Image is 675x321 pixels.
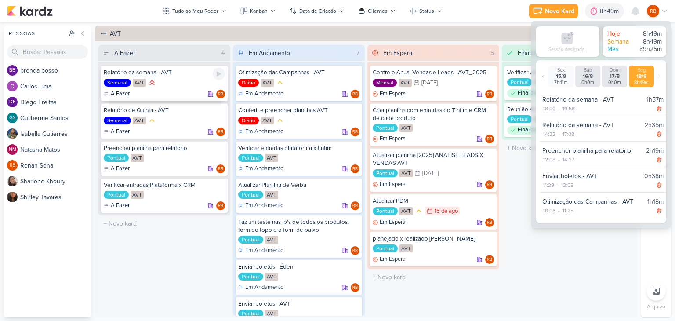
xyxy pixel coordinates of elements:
[276,78,284,87] div: Prioridade Média
[20,177,91,186] div: S h a r l e n e K h o u r y
[548,47,587,52] div: Sessão desligada...
[20,98,91,107] div: D i e g o F r e i t a s
[7,176,18,186] img: Sharlene Khoury
[351,201,359,210] div: Responsável: Rogerio Bispo
[373,244,398,252] div: Pontual
[111,128,130,136] p: A Fazer
[562,156,575,164] div: 14:27
[607,30,634,38] div: Hoje
[218,204,223,208] p: RB
[352,167,358,171] p: RB
[645,120,664,130] div: 2h35m
[216,201,225,210] div: Rogerio Bispo
[373,169,398,177] div: Pontual
[133,117,146,124] div: AVT
[373,218,406,227] div: Em Espera
[373,207,398,215] div: Pontual
[577,80,599,85] div: 0h0m
[542,156,556,164] div: 12:08
[218,92,223,97] p: RB
[238,79,259,87] div: Diário
[380,135,406,143] p: Em Espera
[542,105,556,113] div: 18:00
[351,90,359,98] div: Responsável: Rogerio Bispo
[631,80,652,85] div: 8h49m
[487,137,492,142] p: RB
[485,218,494,227] div: Rogerio Bispo
[351,128,359,136] div: Responsável: Rogerio Bispo
[104,201,130,210] div: A Fazer
[647,5,659,17] div: Rogerio Bispo
[352,249,358,253] p: RB
[542,197,644,206] div: Otimização das Campanhas - AVT
[111,201,130,210] p: A Fazer
[600,7,621,16] div: 8h49m
[351,283,359,292] div: Responsável: Rogerio Bispo
[373,90,406,98] div: Em Espera
[9,147,16,152] p: NM
[631,67,652,73] div: Seg
[507,78,532,86] div: Pontual
[352,204,358,208] p: RB
[421,80,438,86] div: [DATE]
[485,180,494,189] div: Responsável: Rogerio Bispo
[542,207,556,215] div: 10:06
[104,69,225,77] div: Relatório da semana - AVT
[485,255,494,264] div: Rogerio Bispo
[104,117,131,124] div: Semanal
[104,191,129,199] div: Pontual
[238,310,263,317] div: Pontual
[485,135,494,143] div: Rogerio Bispo
[7,160,18,171] div: Renan Sena
[20,145,91,154] div: N a t a s h a M a t o s
[238,69,359,77] div: Otimização das Campanhas - AVT
[249,48,290,58] div: Em Andamento
[110,29,635,38] div: AVT
[238,218,359,234] div: Faz um teste nas lp's de todos os produtos, form do topo e o form de baixo
[352,130,358,135] p: RB
[562,207,574,215] div: 11:25
[542,171,641,181] div: Enviar boletos - AVT
[646,146,664,155] div: 2h19m
[542,95,643,104] div: Relatório da semana - AVT
[487,258,492,262] p: RB
[373,197,494,205] div: Atualizar PDM
[238,283,283,292] div: Em Andamento
[20,129,91,139] div: I s a b e l l a G u t i e r r e s
[351,283,359,292] div: Rogerio Bispo
[555,181,560,189] div: -
[380,180,406,189] p: Em Espera
[238,246,283,255] div: Em Andamento
[487,221,492,225] p: RB
[577,67,599,73] div: Sáb
[399,79,412,87] div: AVT
[216,90,225,98] div: Rogerio Bispo
[9,100,15,105] p: DF
[487,92,492,97] p: RB
[238,164,283,173] div: Em Andamento
[647,303,665,310] p: Arquivo
[245,283,283,292] p: Em Andamento
[9,116,15,120] p: GS
[148,78,156,87] div: Prioridade Alta
[7,65,18,76] div: brenda bosso
[562,130,575,138] div: 17:08
[133,79,146,87] div: AVT
[485,90,494,98] div: Rogerio Bispo
[245,90,283,98] p: Em Andamento
[518,126,543,135] p: Finalizado
[104,90,130,98] div: A Fazer
[607,38,634,46] div: Semana
[562,105,576,113] div: 19:58
[604,73,625,80] div: 17/8
[556,207,562,215] div: -
[542,130,556,138] div: 14:32
[265,154,278,162] div: AVT
[238,90,283,98] div: Em Andamento
[111,164,130,173] p: A Fazer
[507,126,546,135] div: Finalizado
[644,171,664,181] div: 0h38m
[351,90,359,98] div: Rogerio Bispo
[383,48,412,58] div: Em Espera
[216,164,225,173] div: Rogerio Bispo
